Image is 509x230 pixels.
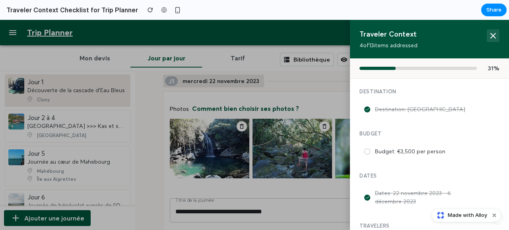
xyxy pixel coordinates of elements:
h3: Traveler Context [359,10,417,19]
span: 31 % [482,45,499,52]
span: Share [486,6,501,14]
label: Budget: €3,500 per person [375,128,471,136]
label: Dates: 22 novembre 2023 - 6 décembre 2023 [375,169,471,186]
button: Dismiss watermark [490,211,499,220]
p: 4 of 13 items addressed [359,22,487,29]
span: Made with Alloy [448,211,487,219]
h4: Budget [359,110,499,117]
label: Destination: [GEOGRAPHIC_DATA] [375,85,471,94]
h2: Traveler Context Checklist for Trip Planner [3,5,138,15]
h4: Travelers [359,203,499,209]
h4: Destination [359,68,499,75]
a: Made with Alloy [432,211,488,219]
h4: Dates [359,153,499,159]
button: Share [481,4,507,16]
